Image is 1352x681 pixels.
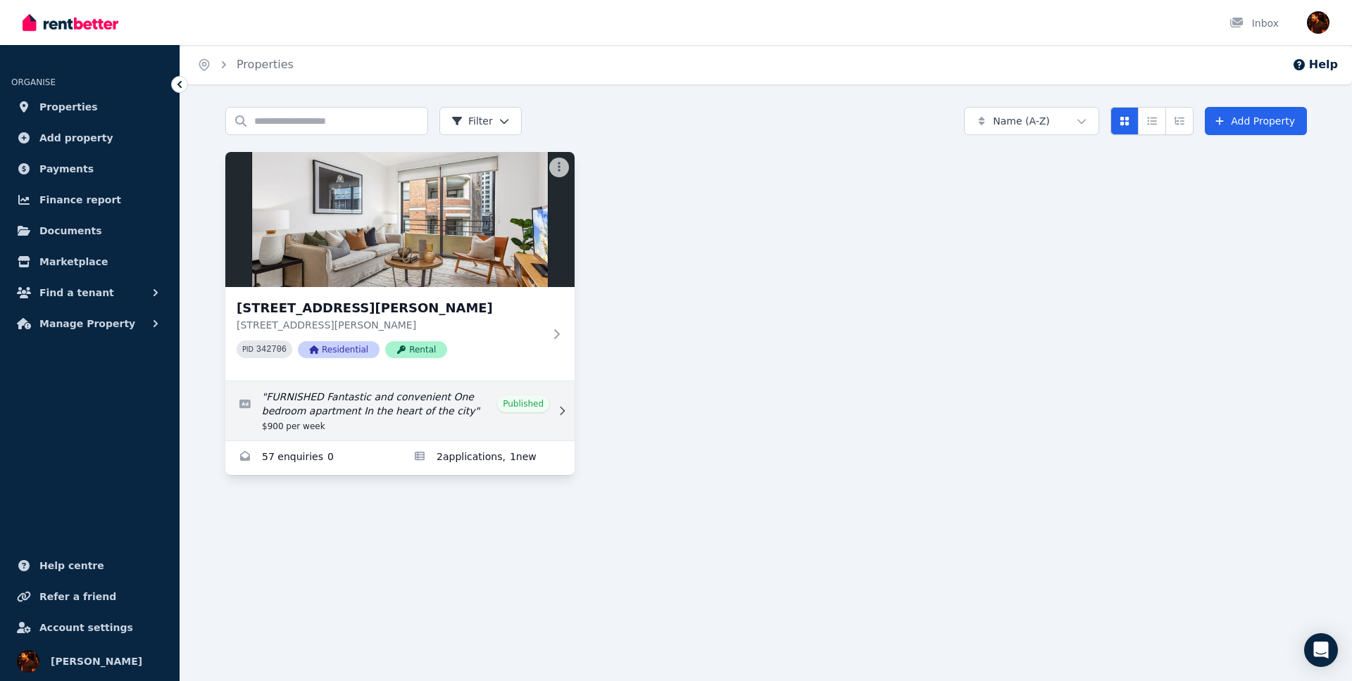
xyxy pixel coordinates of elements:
[993,114,1050,128] span: Name (A-Z)
[11,248,168,276] a: Marketplace
[39,160,94,177] span: Payments
[39,284,114,301] span: Find a tenant
[39,315,135,332] span: Manage Property
[1292,56,1338,73] button: Help
[11,186,168,214] a: Finance report
[51,653,142,670] span: [PERSON_NAME]
[23,12,118,33] img: RentBetter
[237,298,544,318] h3: [STREET_ADDRESS][PERSON_NAME]
[11,217,168,245] a: Documents
[451,114,493,128] span: Filter
[1229,16,1279,30] div: Inbox
[11,552,168,580] a: Help centre
[11,155,168,183] a: Payments
[1205,107,1307,135] a: Add Property
[11,613,168,642] a: Account settings
[11,583,168,611] a: Refer a friend
[1165,107,1194,135] button: Expanded list view
[11,93,168,121] a: Properties
[11,279,168,307] button: Find a tenant
[242,345,254,353] small: PID
[1304,633,1338,667] div: Open Intercom Messenger
[1110,107,1194,135] div: View options
[549,158,569,177] button: More options
[225,152,575,287] img: 7/37-51 Foster Street, Surry Hills
[964,107,1099,135] button: Name (A-Z)
[225,381,575,440] a: Edit listing: FURNISHED Fantastic and convenient One bedroom apartment In the heart of the city
[225,152,575,381] a: 7/37-51 Foster Street, Surry Hills[STREET_ADDRESS][PERSON_NAME][STREET_ADDRESS][PERSON_NAME]PID 3...
[180,45,311,84] nav: Breadcrumb
[17,650,39,673] img: Sergio Lourenco da Silva
[237,58,294,71] a: Properties
[39,253,108,270] span: Marketplace
[298,341,380,358] span: Residential
[39,557,104,574] span: Help centre
[11,310,168,338] button: Manage Property
[39,129,113,146] span: Add property
[256,345,287,355] code: 342706
[39,191,121,208] span: Finance report
[39,619,133,636] span: Account settings
[439,107,522,135] button: Filter
[39,98,98,115] span: Properties
[1110,107,1139,135] button: Card view
[11,77,56,87] span: ORGANISE
[39,222,102,239] span: Documents
[400,441,575,475] a: Applications for 7/37-51 Foster Street, Surry Hills
[1138,107,1166,135] button: Compact list view
[1307,11,1329,34] img: Sergio Lourenco da Silva
[237,318,544,332] p: [STREET_ADDRESS][PERSON_NAME]
[385,341,447,358] span: Rental
[225,441,400,475] a: Enquiries for 7/37-51 Foster Street, Surry Hills
[11,124,168,152] a: Add property
[39,588,116,605] span: Refer a friend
